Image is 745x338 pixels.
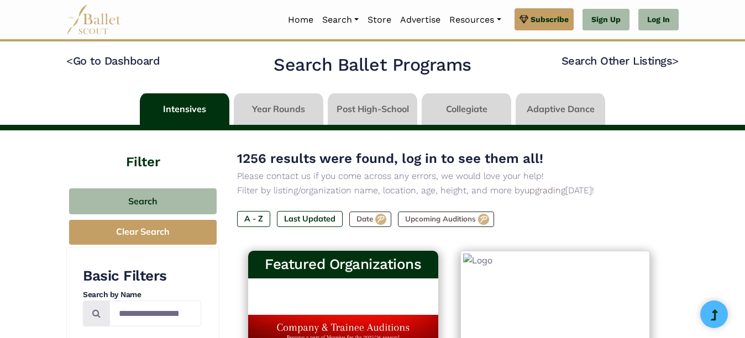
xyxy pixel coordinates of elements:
a: Sign Up [583,9,629,31]
a: Search [318,8,363,31]
h2: Search Ballet Programs [274,54,471,77]
a: Resources [445,8,505,31]
li: Adaptive Dance [513,93,607,125]
input: Search by names... [109,300,201,326]
span: 1256 results were found, log in to see them all! [237,151,543,166]
a: Advertise [396,8,445,31]
a: Store [363,8,396,31]
p: Please contact us if you come across any errors, we would love your help! [237,169,661,183]
li: Intensives [138,93,232,125]
h3: Featured Organizations [257,255,429,274]
a: upgrading [524,185,565,196]
a: Home [284,8,318,31]
li: Collegiate [419,93,513,125]
h4: Search by Name [83,289,201,300]
h4: Filter [66,130,219,172]
a: Log In [638,9,679,31]
code: > [672,54,679,67]
p: Filter by listing/organization name, location, age, height, and more by [DATE]! [237,183,661,198]
li: Post High-School [326,93,419,125]
a: Search Other Listings> [562,54,679,67]
label: Upcoming Auditions [398,212,494,227]
img: gem.svg [520,13,528,25]
label: Last Updated [277,211,343,226]
button: Search [69,188,217,214]
a: <Go to Dashboard [66,54,160,67]
label: Date [349,212,391,227]
code: < [66,54,73,67]
span: Subscribe [531,13,569,25]
li: Year Rounds [232,93,326,125]
a: Subscribe [515,8,574,30]
button: Clear Search [69,220,217,245]
h3: Basic Filters [83,267,201,286]
label: A - Z [237,211,270,226]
